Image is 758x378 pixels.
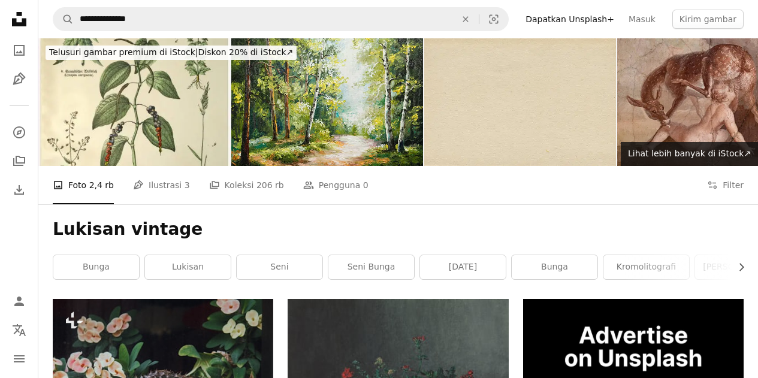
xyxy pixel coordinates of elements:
[237,255,322,279] a: seni
[38,38,304,67] a: Telusuri gambar premium di iStock|Diskon 20% di iStock↗
[49,47,293,57] span: Diskon 20% di iStock ↗
[7,289,31,313] a: Masuk/Daftar
[133,166,190,204] a: Ilustrasi 3
[363,179,369,192] span: 0
[7,178,31,202] a: Riwayat Pengunduhan
[303,166,369,204] a: Pengguna 0
[628,149,751,158] span: Lihat lebih banyak di iStock ↗
[479,8,508,31] button: Pencarian visual
[420,255,506,279] a: [DATE]
[621,10,663,29] a: Masuk
[49,47,198,57] span: Telusuri gambar premium di iStock |
[672,10,744,29] button: Kirim gambar
[452,8,479,31] button: Hapus
[209,166,284,204] a: Koleksi 206 rb
[512,255,597,279] a: Bunga
[328,255,414,279] a: seni bunga
[424,38,616,166] img: Latar Belakang XXXL
[7,149,31,173] a: Koleksi
[7,67,31,91] a: Ilustrasi
[38,38,230,166] img: Lithograf botani gaya Victoria dengan keterangan yang sesuai dalam aksara Jerman latin dan lama. ...
[518,10,621,29] a: Dapatkan Unsplash+
[53,219,744,240] h1: Lukisan vintage
[185,179,190,192] span: 3
[707,166,744,204] button: Filter
[7,38,31,62] a: Foto
[231,38,423,166] img: lukisan minyak di atas kanvas - hutan musim panas
[7,347,31,371] button: Menu
[53,255,139,279] a: bunga
[7,120,31,144] a: Jelajahi
[603,255,689,279] a: kromolitografi
[256,179,284,192] span: 206 rb
[145,255,231,279] a: lukisan
[621,142,758,166] a: Lihat lebih banyak di iStock↗
[53,7,509,31] form: Temuka visual di seluruh situs
[7,318,31,342] button: Bahasa
[730,255,744,279] button: gulir daftar ke kanan
[53,8,74,31] button: Pencarian di Unsplash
